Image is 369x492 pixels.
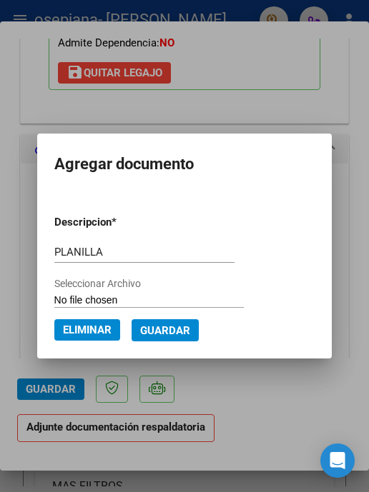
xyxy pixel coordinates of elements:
[54,214,162,231] p: Descripcion
[132,319,199,341] button: Guardar
[320,443,355,478] div: Open Intercom Messenger
[54,278,141,289] span: Seleccionar Archivo
[63,323,112,336] span: Eliminar
[54,151,315,178] h2: Agregar documento
[140,324,190,337] span: Guardar
[54,319,120,341] button: Eliminar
